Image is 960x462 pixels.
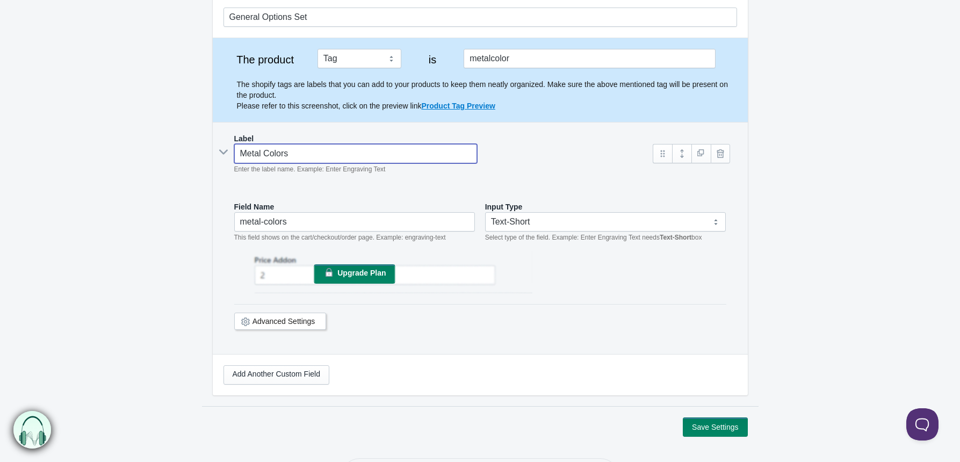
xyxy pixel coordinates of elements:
img: price-addon-blur.png [234,251,532,293]
span: Upgrade Plan [337,269,386,277]
label: is [412,54,453,65]
a: Product Tag Preview [421,102,495,110]
p: The shopify tags are labels that you can add to your products to keep them neatly organized. Make... [237,79,737,111]
a: Upgrade Plan [314,264,395,284]
iframe: Toggle Customer Support [906,408,939,441]
a: Add Another Custom Field [223,365,329,385]
em: Select type of the field. Example: Enter Engraving Text needs box [485,234,702,241]
label: Field Name [234,201,275,212]
em: This field shows on the cart/checkout/order page. Example: engraving-text [234,234,446,241]
label: The product [223,54,307,65]
label: Input Type [485,201,523,212]
img: bxm.png [14,412,52,449]
a: Advanced Settings [252,317,315,326]
b: Text-Short [660,234,691,241]
label: Label [234,133,254,144]
input: General Options Set [223,8,737,27]
em: Enter the label name. Example: Enter Engraving Text [234,165,386,173]
button: Save Settings [683,417,747,437]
